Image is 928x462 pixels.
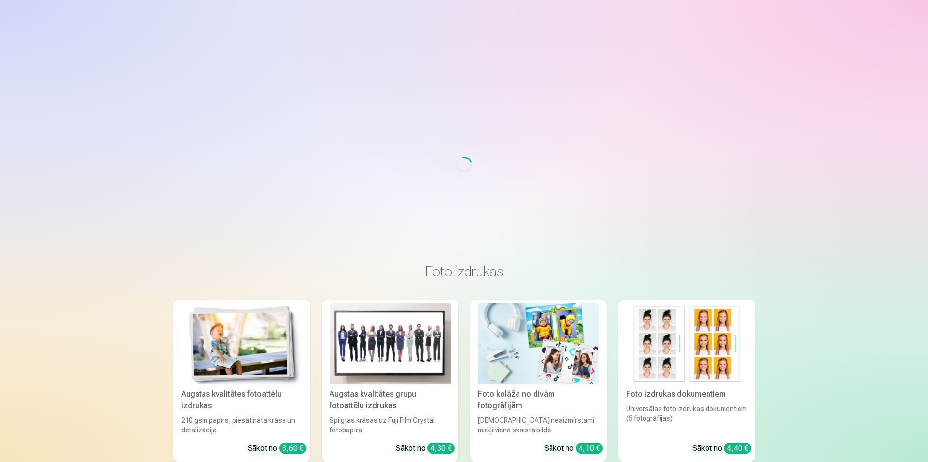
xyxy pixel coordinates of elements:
div: Foto izdrukas dokumentiem [622,388,751,400]
div: Sākot no [692,443,751,454]
a: Augstas kvalitātes grupu fotoattēlu izdrukasAugstas kvalitātes grupu fotoattēlu izdrukasSpilgtas ... [322,300,458,462]
img: Foto izdrukas dokumentiem [626,303,747,384]
a: Augstas kvalitātes fotoattēlu izdrukasAugstas kvalitātes fotoattēlu izdrukas210 gsm papīrs, piesā... [173,300,310,462]
div: Spilgtas krāsas uz Fuji Film Crystal fotopapīra [326,415,455,435]
div: Augstas kvalitātes grupu fotoattēlu izdrukas [326,388,455,412]
div: 4,10 € [576,443,603,454]
div: Augstas kvalitātes fotoattēlu izdrukas [177,388,306,412]
div: [DEMOGRAPHIC_DATA] neaizmirstami mirkļi vienā skaistā bildē [474,415,603,435]
div: Sākot no [248,443,306,454]
div: 210 gsm papīrs, piesātināta krāsa un detalizācija [177,415,306,435]
a: Foto izdrukas dokumentiemFoto izdrukas dokumentiemUniversālas foto izdrukas dokumentiem (6 fotogr... [618,300,755,462]
div: 4,30 € [427,443,455,454]
a: Foto kolāža no divām fotogrāfijāmFoto kolāža no divām fotogrāfijām[DEMOGRAPHIC_DATA] neaizmirstam... [470,300,607,462]
h3: Foto izdrukas [181,263,747,280]
div: Foto kolāža no divām fotogrāfijām [474,388,603,412]
img: Foto kolāža no divām fotogrāfijām [478,303,599,384]
div: 3,60 € [279,443,306,454]
div: Sākot no [396,443,455,454]
img: Augstas kvalitātes fotoattēlu izdrukas [181,303,302,384]
div: Universālas foto izdrukas dokumentiem (6 fotogrāfijas) [622,404,751,435]
div: Sākot no [544,443,603,454]
div: 4,40 € [724,443,751,454]
img: Augstas kvalitātes grupu fotoattēlu izdrukas [330,303,451,384]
